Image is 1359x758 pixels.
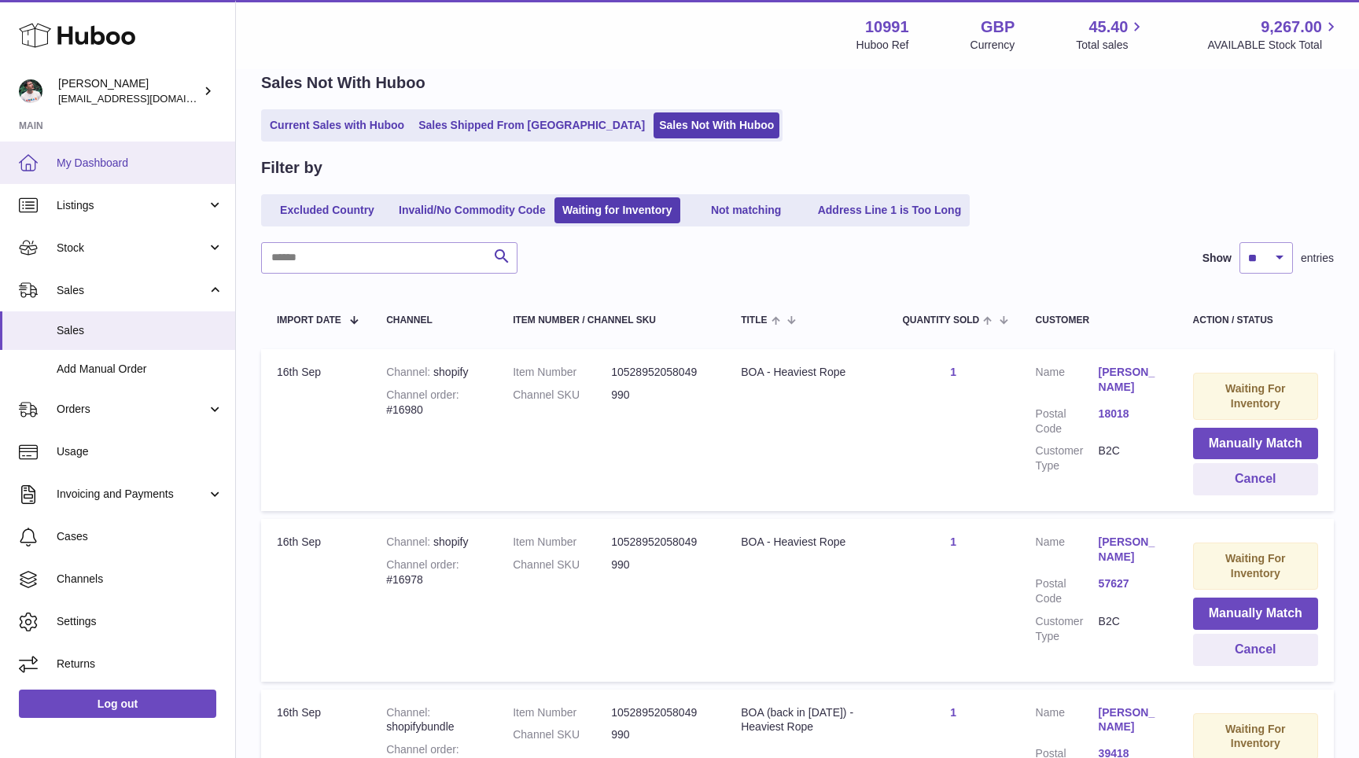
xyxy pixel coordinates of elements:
dt: Name [1036,365,1099,399]
dd: 990 [611,557,709,572]
div: Customer [1036,315,1162,326]
div: #16980 [386,388,481,418]
span: entries [1301,251,1334,266]
strong: Channel [386,535,433,548]
span: Sales [57,283,207,298]
strong: Channel order [386,388,459,401]
span: Listings [57,198,207,213]
span: Add Manual Order [57,362,223,377]
strong: Waiting For Inventory [1225,382,1285,410]
a: 57627 [1099,576,1162,591]
span: Import date [277,315,341,326]
span: Cases [57,529,223,544]
div: #16978 [386,557,481,587]
a: 9,267.00 AVAILABLE Stock Total [1207,17,1340,53]
div: shopify [386,365,481,380]
a: Excluded Country [264,197,390,223]
dt: Channel SKU [513,388,611,403]
h2: Filter by [261,157,322,178]
div: shopify [386,535,481,550]
td: 16th Sep [261,349,370,511]
button: Manually Match [1193,428,1318,460]
span: Channels [57,572,223,587]
a: Not matching [683,197,809,223]
strong: Waiting For Inventory [1225,723,1285,750]
strong: 10991 [865,17,909,38]
dt: Postal Code [1036,407,1099,436]
dt: Channel SKU [513,557,611,572]
a: 1 [950,366,956,378]
span: Invoicing and Payments [57,487,207,502]
strong: Channel [386,366,433,378]
div: [PERSON_NAME] [58,76,200,106]
div: BOA - Heaviest Rope [741,365,871,380]
dd: B2C [1099,443,1162,473]
span: Settings [57,614,223,629]
a: 1 [950,706,956,719]
span: [EMAIL_ADDRESS][DOMAIN_NAME] [58,92,231,105]
strong: GBP [981,17,1015,38]
dd: B2C [1099,614,1162,644]
dt: Name [1036,535,1099,568]
strong: Waiting For Inventory [1225,552,1285,580]
dd: 10528952058049 [611,535,709,550]
button: Manually Match [1193,598,1318,630]
div: BOA (back in [DATE]) - Heaviest Rope [741,705,871,735]
a: Sales Shipped From [GEOGRAPHIC_DATA] [413,112,650,138]
div: Currency [970,38,1015,53]
dd: 10528952058049 [611,365,709,380]
img: timshieff@gmail.com [19,79,42,103]
dd: 990 [611,727,709,742]
span: Total sales [1076,38,1146,53]
dt: Item Number [513,535,611,550]
a: 1 [950,535,956,548]
a: Sales Not With Huboo [654,112,779,138]
a: Invalid/No Commodity Code [393,197,551,223]
span: Sales [57,323,223,338]
dt: Channel SKU [513,727,611,742]
a: [PERSON_NAME] [1099,535,1162,565]
strong: Channel [386,706,430,719]
span: 45.40 [1088,17,1128,38]
a: Address Line 1 is Too Long [812,197,967,223]
span: Stock [57,241,207,256]
div: Channel [386,315,481,326]
div: Item Number / Channel SKU [513,315,709,326]
strong: Channel order [386,743,459,756]
dt: Postal Code [1036,576,1099,606]
span: Usage [57,444,223,459]
td: 16th Sep [261,519,370,681]
dt: Item Number [513,705,611,720]
span: Orders [57,402,207,417]
a: Log out [19,690,216,718]
div: BOA - Heaviest Rope [741,535,871,550]
span: Quantity Sold [902,315,979,326]
button: Cancel [1193,634,1318,666]
a: Waiting for Inventory [554,197,680,223]
div: Action / Status [1193,315,1318,326]
span: Returns [57,657,223,672]
a: Current Sales with Huboo [264,112,410,138]
span: AVAILABLE Stock Total [1207,38,1340,53]
dd: 10528952058049 [611,705,709,720]
a: 18018 [1099,407,1162,421]
dt: Item Number [513,365,611,380]
label: Show [1202,251,1232,266]
h2: Sales Not With Huboo [261,72,425,94]
div: Huboo Ref [856,38,909,53]
dd: 990 [611,388,709,403]
dt: Name [1036,705,1099,739]
span: 9,267.00 [1261,17,1322,38]
strong: Channel order [386,558,459,571]
a: [PERSON_NAME] [1099,365,1162,395]
a: 45.40 Total sales [1076,17,1146,53]
dt: Customer Type [1036,614,1099,644]
a: [PERSON_NAME] [1099,705,1162,735]
span: My Dashboard [57,156,223,171]
dt: Customer Type [1036,443,1099,473]
div: shopifybundle [386,705,481,735]
span: Title [741,315,767,326]
button: Cancel [1193,463,1318,495]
